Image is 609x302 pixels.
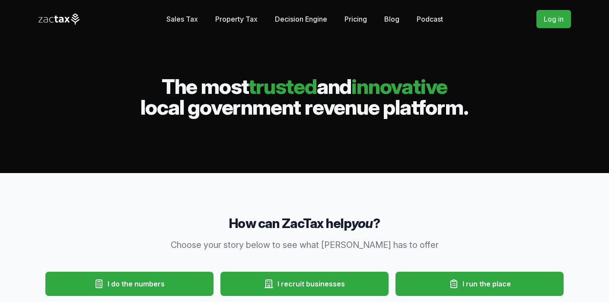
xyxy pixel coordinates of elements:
button: I run the place [395,272,564,296]
span: trusted [248,74,317,99]
a: Blog [384,10,399,28]
a: Log in [536,10,571,28]
a: Sales Tax [166,10,198,28]
a: Decision Engine [275,10,327,28]
span: I do the numbers [108,279,165,289]
p: Choose your story below to see what [PERSON_NAME] has to offer [139,239,471,251]
a: Podcast [417,10,443,28]
h3: How can ZacTax help ? [42,215,568,232]
span: innovative [351,74,447,99]
button: I recruit businesses [220,272,389,296]
em: you [351,215,373,231]
a: Pricing [344,10,367,28]
button: I do the numbers [45,272,214,296]
span: I run the place [462,279,511,289]
h2: The most and local government revenue platform. [38,76,571,118]
a: Property Tax [215,10,258,28]
span: I recruit businesses [277,279,345,289]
